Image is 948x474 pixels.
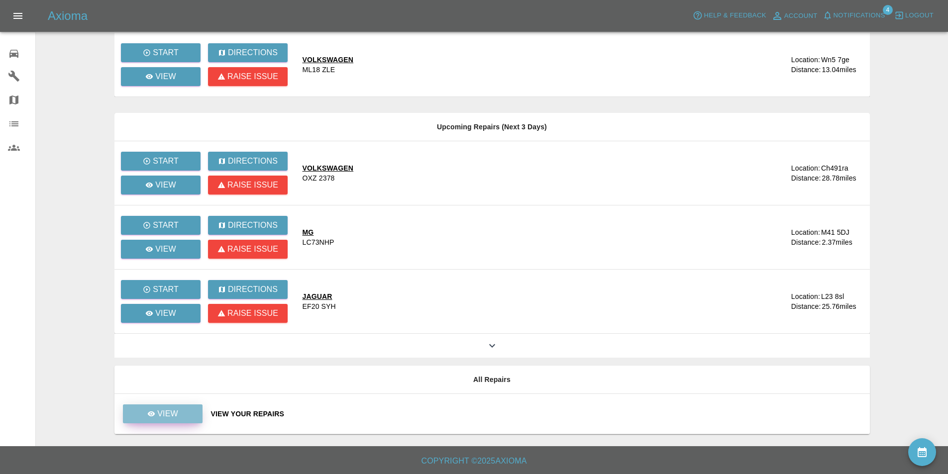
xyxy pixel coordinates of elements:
p: View [155,243,176,255]
a: View [121,240,201,259]
a: Location:Ch491raDistance:28.78miles [747,163,861,183]
div: Wn5 7ge [821,55,849,65]
h6: Copyright © 2025 Axioma [8,454,940,468]
p: Start [153,219,179,231]
a: View [122,409,203,417]
a: View [121,176,201,194]
button: Raise issue [208,67,288,86]
p: Start [153,155,179,167]
a: Location:Wn5 7geDistance:13.04miles [747,55,861,75]
p: Raise issue [227,243,278,255]
p: Raise issue [227,179,278,191]
a: Location:M41 5DJDistance:2.37miles [747,227,861,247]
button: Directions [208,280,288,299]
div: Distance: [791,237,821,247]
th: Upcoming Repairs (Next 3 Days) [114,113,870,141]
span: Help & Feedback [704,10,766,21]
span: Logout [905,10,934,21]
p: Directions [227,155,277,167]
div: LC73NHP [303,237,334,247]
a: VOLKSWAGENML18 ZLE [303,55,740,75]
button: Start [121,152,201,171]
button: Raise issue [208,240,288,259]
div: 28.78 miles [822,173,862,183]
div: EF20 SYH [303,301,336,311]
button: Logout [892,8,936,23]
p: Start [153,284,179,295]
div: 25.76 miles [822,301,862,311]
a: View [123,404,203,423]
a: MGLC73NHP [303,227,740,247]
button: availability [908,438,936,466]
span: Notifications [834,10,885,21]
div: Location: [791,163,820,173]
div: Distance: [791,301,821,311]
a: JAGUAREF20 SYH [303,291,740,311]
a: View [121,304,201,323]
a: View Your Repairs [211,409,862,419]
div: Distance: [791,173,821,183]
div: Distance: [791,65,821,75]
div: VOLKSWAGEN [303,55,354,65]
a: Account [769,8,820,24]
div: Location: [791,55,820,65]
button: Raise issue [208,176,288,194]
a: VOLKSWAGENOXZ 2378 [303,163,740,183]
p: Start [153,47,179,59]
button: Directions [208,152,288,171]
div: M41 5DJ [821,227,849,237]
button: Raise issue [208,304,288,323]
button: Help & Feedback [690,8,768,23]
button: Directions [208,43,288,62]
p: Raise issue [227,307,278,319]
th: All Repairs [114,366,870,394]
div: Location: [791,291,820,301]
a: View [121,67,201,86]
div: Ch491ra [821,163,848,173]
h5: Axioma [48,8,88,24]
div: 13.04 miles [822,65,862,75]
p: Raise issue [227,71,278,83]
div: OXZ 2378 [303,173,335,183]
button: Notifications [820,8,888,23]
button: Open drawer [6,4,30,28]
button: Start [121,280,201,299]
div: MG [303,227,334,237]
span: 4 [883,5,893,15]
p: View [155,179,176,191]
div: ML18 ZLE [303,65,335,75]
button: Start [121,43,201,62]
p: Directions [227,47,277,59]
p: Directions [227,284,277,295]
p: View [157,408,178,420]
p: View [155,307,176,319]
button: Directions [208,216,288,235]
button: Start [121,216,201,235]
div: L23 8sl [821,291,844,301]
span: Account [784,10,818,22]
p: Directions [227,219,277,231]
div: VOLKSWAGEN [303,163,354,173]
p: View [155,71,176,83]
a: Location:L23 8slDistance:25.76miles [747,291,861,311]
div: Location: [791,227,820,237]
div: 2.37 miles [822,237,862,247]
div: JAGUAR [303,291,336,301]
